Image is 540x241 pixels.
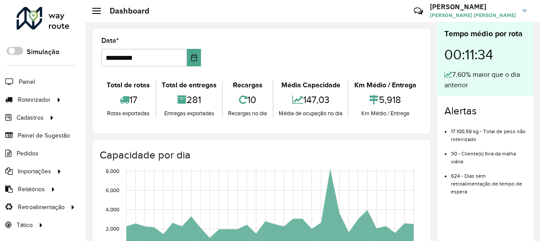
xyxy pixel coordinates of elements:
[18,131,70,140] span: Painel de Sugestão
[18,95,51,104] span: Roteirizador
[225,109,270,118] div: Recargas no dia
[106,207,119,212] text: 4,000
[106,226,119,231] text: 2,000
[100,149,422,162] h4: Capacidade por dia
[351,109,419,118] div: Km Médio / Entrega
[27,47,59,57] label: Simulação
[276,109,346,118] div: Média de ocupação no dia
[451,165,526,196] li: 624 - Dias sem retroalimentação de tempo de espera
[106,168,119,174] text: 8,000
[17,113,44,122] span: Cadastros
[444,40,526,69] div: 00:11:34
[17,149,38,158] span: Pedidos
[225,90,270,109] div: 10
[225,80,270,90] div: Recargas
[104,80,153,90] div: Total de rotas
[101,6,149,16] h2: Dashboard
[430,11,516,19] span: [PERSON_NAME] [PERSON_NAME]
[159,109,220,118] div: Entregas exportadas
[159,90,220,109] div: 281
[409,2,428,21] a: Contato Rápido
[187,49,201,66] button: Choose Date
[104,90,153,109] div: 17
[444,105,526,117] h4: Alertas
[18,167,51,176] span: Importações
[430,3,516,11] h3: [PERSON_NAME]
[276,90,346,109] div: 147,03
[351,80,419,90] div: Km Médio / Entrega
[444,28,526,40] div: Tempo médio por rota
[106,187,119,193] text: 6,000
[104,109,153,118] div: Rotas exportadas
[276,80,346,90] div: Média Capacidade
[351,90,419,109] div: 5,918
[451,143,526,165] li: 30 - Cliente(s) fora da malha viária
[17,220,33,230] span: Tático
[159,80,220,90] div: Total de entregas
[444,69,526,90] div: 7,60% maior que o dia anterior
[18,185,45,194] span: Relatórios
[101,35,119,46] label: Data
[19,77,35,86] span: Painel
[451,121,526,143] li: 17.100,58 kg - Total de peso não roteirizado
[18,203,65,212] span: Retroalimentação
